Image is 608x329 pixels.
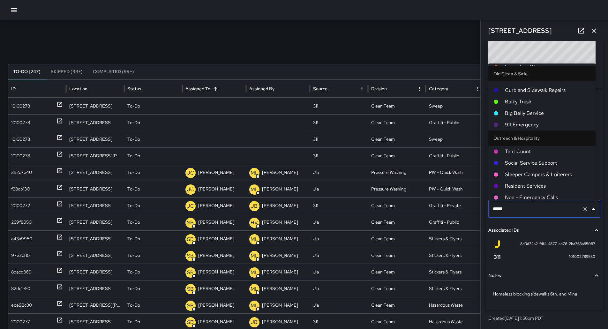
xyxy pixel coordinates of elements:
[368,98,426,114] div: Clean Team
[8,64,46,79] button: To-Do (247)
[415,84,424,93] button: Division column menu
[505,86,590,94] span: Curb and Sidewalk Repairs
[505,194,590,201] span: Non - Emergency Calls
[127,198,140,214] p: To-Do
[11,231,32,247] div: a43a9950
[505,148,590,155] span: Tent Count
[368,147,426,164] div: Clean Team
[11,115,30,131] div: 10100278
[11,181,30,197] div: f38db130
[187,219,194,227] p: SB
[11,164,32,181] div: 352c7e40
[66,230,124,247] div: 60 6th Street
[187,302,194,310] p: SB
[368,181,426,197] div: Pressure Washing
[505,171,590,178] span: Sleeper Campers & Loiterers
[66,181,124,197] div: 1098a Market Street
[11,86,16,92] div: ID
[368,247,426,264] div: Clean Team
[198,214,234,230] p: [PERSON_NAME]
[88,64,139,79] button: Completed (99+)
[66,247,124,264] div: 60 6th Street
[127,148,140,164] p: To-Do
[426,164,484,181] div: PW - Quick Wash
[66,264,124,280] div: 60 6th Street
[198,231,234,247] p: [PERSON_NAME]
[368,114,426,131] div: Clean Team
[127,86,141,92] div: Status
[262,214,298,230] p: [PERSON_NAME]
[251,252,258,260] p: ML
[251,202,258,210] p: JB
[11,247,30,264] div: 97e2cf10
[249,86,274,92] div: Assigned By
[262,164,298,181] p: [PERSON_NAME]
[426,297,484,313] div: Hazardous Waste
[251,236,258,243] p: ML
[368,214,426,230] div: Clean Team
[198,198,234,214] p: [PERSON_NAME]
[368,230,426,247] div: Clean Team
[251,285,258,293] p: ML
[198,264,234,280] p: [PERSON_NAME]
[66,197,124,214] div: 1475 Mission Street
[46,64,88,79] button: Skipped (99+)
[127,280,140,297] p: To-Do
[69,86,87,92] div: Location
[368,264,426,280] div: Clean Team
[11,148,30,164] div: 10100278
[187,169,194,177] p: JC
[371,86,387,92] div: Division
[262,297,298,313] p: [PERSON_NAME]
[310,181,368,197] div: Jia
[127,231,140,247] p: To-Do
[262,181,298,197] p: [PERSON_NAME]
[310,114,368,131] div: 311
[426,247,484,264] div: Stickers & Flyers
[66,98,124,114] div: 181 6th Street
[368,280,426,297] div: Clean Team
[426,147,484,164] div: Graffiti - Public
[262,247,298,264] p: [PERSON_NAME]
[310,164,368,181] div: Jia
[310,280,368,297] div: Jia
[127,181,140,197] p: To-Do
[251,169,258,177] p: ML
[426,131,484,147] div: Sweep
[127,131,140,147] p: To-Do
[127,164,140,181] p: To-Do
[262,231,298,247] p: [PERSON_NAME]
[198,280,234,297] p: [PERSON_NAME]
[426,280,484,297] div: Stickers & Flyers
[488,131,596,146] li: Outreach & Hospitality
[313,86,327,92] div: Source
[310,131,368,147] div: 311
[66,280,124,297] div: 60 6th Street
[66,297,124,313] div: 460 Jessie Street
[127,297,140,313] p: To-Do
[187,318,194,326] p: SB
[198,247,234,264] p: [PERSON_NAME]
[66,114,124,131] div: 170 6th Street
[310,230,368,247] div: Jia
[310,197,368,214] div: 311
[310,98,368,114] div: 311
[426,230,484,247] div: Stickers & Flyers
[251,219,258,227] p: HV
[198,297,234,313] p: [PERSON_NAME]
[368,297,426,313] div: Clean Team
[310,297,368,313] div: Jia
[187,269,194,276] p: SB
[66,147,124,164] div: 14 Larkin Street
[187,186,194,193] p: JC
[11,280,30,297] div: 82dc1e50
[505,159,590,167] span: Social Service Support
[185,86,210,92] div: Assigned To
[488,66,596,81] li: Old Clean & Safe
[187,252,194,260] p: SB
[505,109,590,117] span: Big Belly Service
[127,247,140,264] p: To-Do
[11,297,32,313] div: ebe93c30
[505,64,590,71] span: Hazardous Waste
[505,182,590,190] span: Resident Services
